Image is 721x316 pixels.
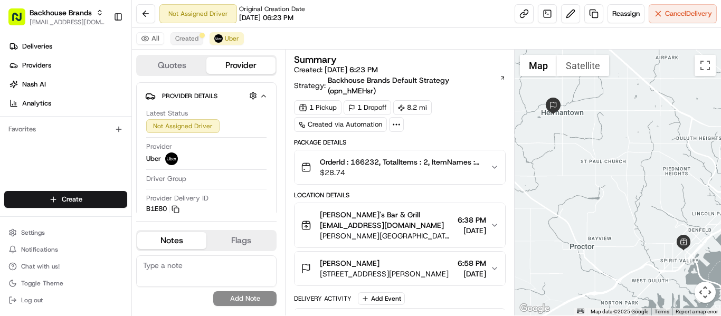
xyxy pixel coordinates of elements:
button: CancelDelivery [649,4,717,23]
span: OrderId : 166232, TotalItems : 2, ItemNames : Spicy Burrito Yucatan, Ranchero Cheese Steak [320,157,482,167]
div: Created via Automation [294,117,387,132]
span: Latest Status [146,109,188,118]
a: Powered byPylon [74,237,128,246]
button: B1E80 [146,204,179,214]
span: Created [175,34,198,43]
span: Log out [21,296,43,304]
button: [PERSON_NAME]'s Bar & Grill [EMAIL_ADDRESS][DOMAIN_NAME][PERSON_NAME][GEOGRAPHIC_DATA][STREET_ADD... [295,203,505,247]
span: Chat with us! [21,262,60,271]
a: Analytics [4,95,131,112]
span: [PERSON_NAME] [320,258,380,269]
span: Provider Details [162,92,217,100]
button: Keyboard shortcuts [577,309,584,313]
div: Favorites [4,121,127,138]
div: 8.2 mi [393,100,432,115]
span: [DATE] 6:23 PM [325,65,378,74]
img: uber-new-logo.jpeg [165,152,178,165]
span: Cancel Delivery [665,9,712,18]
span: • [75,164,79,172]
span: Notifications [21,245,58,254]
p: Welcome 👋 [11,42,192,59]
span: $28.74 [320,167,482,178]
button: Settings [4,225,127,240]
button: Add Event [358,292,405,305]
span: Create [62,195,82,204]
span: Driver Group [146,174,186,184]
div: Delivery Activity [294,294,352,303]
img: 1736555255976-a54dd68f-1ca7-489b-9aae-adbdc363a1c4 [11,101,30,120]
button: OrderId : 166232, TotalItems : 2, ItemNames : Spicy Burrito Yucatan, Ranchero Cheese Steak$28.74 [295,150,505,184]
img: Google [517,302,552,315]
span: [DATE] 06:23 PM [239,13,293,23]
a: Open this area in Google Maps (opens a new window) [517,302,552,315]
a: 📗Knowledge Base [6,232,85,251]
span: [PERSON_NAME] [33,192,86,200]
span: Nash AI [22,80,46,89]
button: Start new chat [179,104,192,117]
button: Toggle Theme [4,276,127,291]
img: FDD Support [11,154,27,170]
button: Provider Details [145,87,268,104]
span: [DATE] [93,192,115,200]
button: [PERSON_NAME][STREET_ADDRESS][PERSON_NAME]6:58 PM[DATE] [295,252,505,285]
span: • [88,192,91,200]
button: Map camera controls [695,282,716,303]
button: Backhouse Brands[EMAIL_ADDRESS][DOMAIN_NAME] [4,4,109,30]
a: Deliveries [4,38,131,55]
span: Settings [21,228,45,237]
img: 9188753566659_6852d8bf1fb38e338040_72.png [22,101,41,120]
span: [DATE] [81,164,103,172]
h3: Summary [294,55,337,64]
span: Analytics [22,99,51,108]
span: Created: [294,64,378,75]
a: 💻API Documentation [85,232,174,251]
button: Uber [210,32,244,45]
span: Map data ©2025 Google [591,309,648,314]
button: Create [4,191,127,208]
img: Nash [11,11,32,32]
span: [PERSON_NAME]'s Bar & Grill [EMAIL_ADDRESS][DOMAIN_NAME] [320,209,453,231]
span: Original Creation Date [239,5,305,13]
button: Notifications [4,242,127,257]
span: Uber [225,34,239,43]
div: Strategy: [294,75,506,96]
span: [STREET_ADDRESS][PERSON_NAME] [320,269,449,279]
button: Provider [206,57,276,74]
span: [DATE] [458,225,486,236]
img: uber-new-logo.jpeg [214,34,223,43]
img: Asif Zaman Khan [11,182,27,199]
button: Chat with us! [4,259,127,274]
button: All [136,32,164,45]
div: 1 Dropoff [344,100,391,115]
a: Backhouse Brands Default Strategy (opn_hMEHsr) [328,75,506,96]
div: Start new chat [48,101,173,111]
button: Reassign [608,4,644,23]
button: See all [164,135,192,148]
a: Terms (opens in new tab) [654,309,669,314]
button: Notes [137,232,206,249]
button: Flags [206,232,276,249]
span: [PERSON_NAME][GEOGRAPHIC_DATA][STREET_ADDRESS][GEOGRAPHIC_DATA] [320,231,453,241]
span: Providers [22,61,51,70]
a: Nash AI [4,76,131,93]
span: Toggle Theme [21,279,63,288]
span: FDD Support [33,164,73,172]
span: 6:58 PM [458,258,486,269]
span: Deliveries [22,42,52,51]
button: Log out [4,293,127,308]
span: Pylon [105,238,128,246]
div: Past conversations [11,137,71,146]
button: Created [170,32,203,45]
span: 6:38 PM [458,215,486,225]
button: [EMAIL_ADDRESS][DOMAIN_NAME] [30,18,105,26]
span: Uber [146,154,161,164]
img: 1736555255976-a54dd68f-1ca7-489b-9aae-adbdc363a1c4 [21,193,30,201]
button: Backhouse Brands [30,7,92,18]
div: Package Details [294,138,506,147]
button: Toggle fullscreen view [695,55,716,76]
a: Report a map error [676,309,718,314]
button: Show street map [520,55,557,76]
span: Provider Delivery ID [146,194,208,203]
